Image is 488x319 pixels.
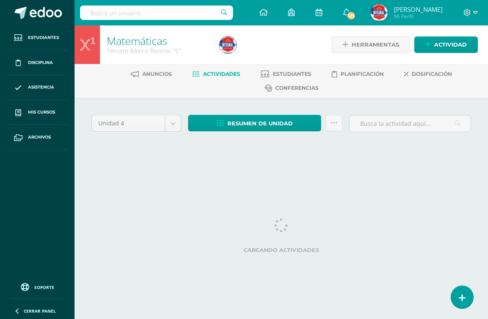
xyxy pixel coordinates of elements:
span: Mi Perfil [394,13,443,20]
span: Resumen de unidad [227,116,293,131]
a: Unidad 4 [92,115,181,131]
a: Conferencias [265,81,319,95]
a: Herramientas [332,36,410,53]
span: Soporte [34,284,54,290]
span: Estudiantes [273,71,311,77]
a: Actividades [192,67,240,81]
span: Unidad 4 [98,115,158,131]
label: Cargando actividades [91,247,471,253]
span: Asistencia [28,84,54,91]
a: Disciplina [7,50,68,75]
span: Disciplina [28,59,53,66]
a: Estudiantes [261,67,311,81]
a: Soporte [10,281,64,292]
a: Matemáticas [107,33,167,48]
div: Tercero Básico Basicos 'C' [107,47,209,55]
span: Cerrar panel [24,308,56,314]
a: Archivos [7,125,68,150]
a: Anuncios [131,67,172,81]
a: Mis cursos [7,100,68,125]
input: Busca un usuario... [80,6,233,20]
img: 4f31a2885d46dd5586c8613095004816.png [219,36,236,53]
span: Archivos [28,134,51,141]
span: [PERSON_NAME] [394,5,443,14]
a: Asistencia [7,75,68,100]
input: Busca la actividad aquí... [349,115,471,132]
span: Mis cursos [28,109,55,116]
a: Estudiantes [7,25,68,50]
a: Dosificación [404,67,452,81]
span: Herramientas [352,37,399,53]
span: 125 [347,11,356,20]
img: 4f31a2885d46dd5586c8613095004816.png [371,4,388,21]
a: Actividad [414,36,478,53]
span: Anuncios [142,71,172,77]
span: Conferencias [275,85,319,91]
span: Actividades [203,71,240,77]
a: Resumen de unidad [188,115,321,131]
a: Planificación [332,67,384,81]
h1: Matemáticas [107,35,209,47]
span: Estudiantes [28,34,59,41]
span: Actividad [434,37,467,53]
span: Dosificación [412,71,452,77]
span: Planificación [341,71,384,77]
